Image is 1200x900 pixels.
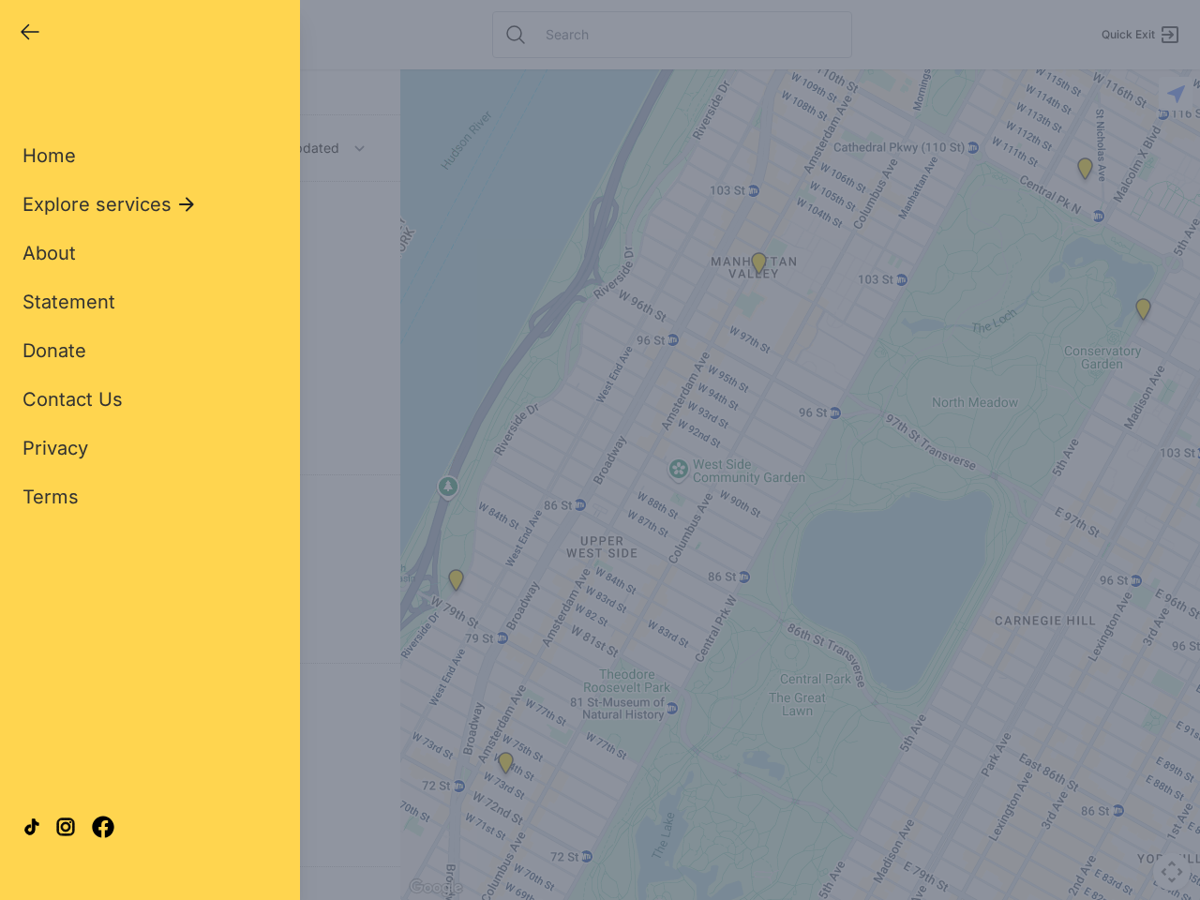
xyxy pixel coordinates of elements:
[22,486,79,508] span: Terms
[22,240,76,266] a: About
[22,435,88,461] a: Privacy
[22,386,123,412] a: Contact Us
[22,242,76,264] span: About
[22,289,115,315] a: Statement
[22,142,76,169] a: Home
[22,191,172,217] span: Explore services
[22,144,76,167] span: Home
[22,484,79,510] a: Terms
[22,339,86,362] span: Donate
[22,437,88,459] span: Privacy
[22,191,198,217] button: Explore services
[22,388,123,411] span: Contact Us
[22,337,86,364] a: Donate
[22,291,115,313] span: Statement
